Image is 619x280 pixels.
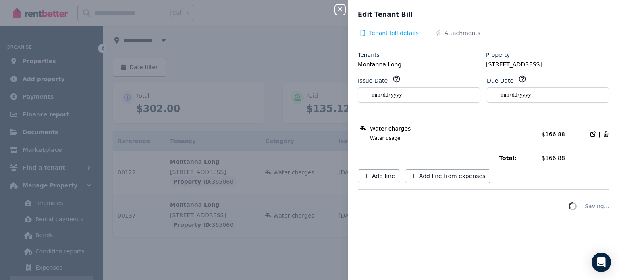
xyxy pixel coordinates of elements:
span: Water usage [360,135,537,141]
span: Add line [372,172,395,180]
button: Add line from expenses [405,169,491,183]
span: Water charges [370,124,411,133]
legend: [STREET_ADDRESS] [486,60,609,68]
legend: Montanna Long [358,60,481,68]
nav: Tabs [358,29,609,44]
label: Property [486,51,510,59]
label: Tenants [358,51,380,59]
span: Add line from expenses [419,172,486,180]
span: Edit Tenant Bill [358,10,413,19]
span: $166.88 [542,154,609,162]
button: Add line [358,169,400,183]
label: Issue Date [358,77,388,85]
span: Total: [499,154,537,162]
span: | [598,130,600,138]
span: Saving... [585,202,609,210]
span: Attachments [445,29,480,37]
span: Tenant bill details [369,29,419,37]
div: Open Intercom Messenger [592,253,611,272]
span: $166.88 [542,131,565,137]
label: Due Date [487,77,513,85]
